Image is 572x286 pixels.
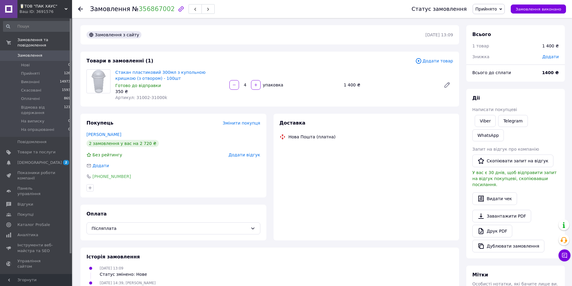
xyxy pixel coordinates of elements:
[3,21,71,32] input: Пошук
[86,211,107,217] span: Оплата
[472,129,504,141] a: WhatsApp
[86,31,141,38] div: Замовлення з сайту
[341,81,439,89] div: 1 400 ₴
[472,95,480,101] span: Дії
[100,266,123,270] span: [DATE] 13:09
[17,53,42,58] span: Замовлення
[441,79,453,91] a: Редагувати
[472,272,488,278] span: Мітки
[472,240,544,252] button: Дублювати замовлення
[223,121,260,125] span: Змінити покупця
[78,6,83,12] div: Повернутися назад
[20,9,72,14] div: Ваш ID: 3691576
[21,96,40,101] span: Оплачені
[472,70,511,75] span: Всього до сплати
[542,43,559,49] div: 1 400 ₴
[92,174,131,179] a: [PHONE_NUMBER]
[20,4,65,9] span: 🥛ТОВ "ПАК ХАУС"
[17,37,72,48] span: Замовлення та повідомлення
[86,132,121,137] a: [PERSON_NAME]
[92,163,109,168] span: Додати
[475,7,497,11] span: Прийнято
[558,249,570,261] button: Чат з покупцем
[17,222,50,227] span: Каталог ProSale
[511,5,566,14] button: Замовлення виконано
[17,139,47,145] span: Повідомлення
[475,115,496,127] a: Viber
[17,186,56,197] span: Панель управління
[62,88,70,93] span: 1593
[64,105,70,116] span: 121
[21,71,40,76] span: Прийняті
[472,107,517,112] span: Написати покупцеві
[228,152,260,157] span: Додати відгук
[472,54,489,59] span: Знижка
[86,140,159,147] div: 2 замовлення у вас на 2 720 ₴
[17,212,34,217] span: Покупці
[472,32,491,37] span: Всього
[86,254,140,260] span: Історія замовлення
[100,281,156,285] span: [DATE] 14:39, [PERSON_NAME]
[86,58,153,64] span: Товари в замовленні (1)
[68,127,70,132] span: 0
[21,119,44,124] span: На виписку
[472,192,517,205] button: Видати чек
[87,70,110,93] img: Стакан пластиковий 300мл з купольною кришкою (з отвором) - 100шт
[68,62,70,68] span: 0
[115,70,205,81] a: Стакан пластиковий 300мл з купольною кришкою (з отвором) - 100шт
[92,152,122,157] span: Без рейтингу
[139,5,175,13] a: 356867002
[115,95,167,100] span: Артикул: 31002-31000k
[68,119,70,124] span: 0
[287,134,337,140] div: Нова Пошта (платна)
[100,271,147,277] div: Статус змінено: Нове
[472,210,531,222] a: Завантажити PDF
[63,160,69,165] span: 2
[17,170,56,181] span: Показники роботи компанії
[115,83,161,88] span: Готово до відправки
[21,62,30,68] span: Нові
[17,242,56,253] span: Інструменти веб-майстра та SEO
[17,232,38,238] span: Аналітика
[115,89,225,95] div: 350 ₴
[472,170,557,187] span: У вас є 30 днів, щоб відправити запит на відгук покупцеві, скопіювавши посилання.
[21,79,40,85] span: Виконані
[21,105,64,116] span: Відмова від одержання
[412,6,467,12] div: Статус замовлення
[472,155,553,167] button: Скопіювати запит на відгук
[90,5,130,13] span: Замовлення
[21,88,41,93] span: Скасовані
[21,127,54,132] span: На опрацюванні
[542,54,559,59] span: Додати
[132,5,175,13] span: №
[17,258,56,269] span: Управління сайтом
[280,120,306,126] span: Доставка
[472,147,539,152] span: Запит на відгук про компанію
[64,96,70,101] span: 869
[17,149,56,155] span: Товари та послуги
[472,225,512,237] a: Друк PDF
[64,71,70,76] span: 126
[17,160,62,165] span: [DEMOGRAPHIC_DATA]
[415,58,453,64] span: Додати товар
[425,32,453,37] time: [DATE] 13:09
[261,82,284,88] div: упаковка
[86,120,113,126] span: Покупець
[498,115,528,127] a: Telegram
[92,225,248,232] span: Післяплата
[60,79,70,85] span: 14973
[516,7,561,11] span: Замовлення виконано
[472,44,489,48] span: 1 товар
[17,202,33,207] span: Відгуки
[542,70,559,75] b: 1400 ₴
